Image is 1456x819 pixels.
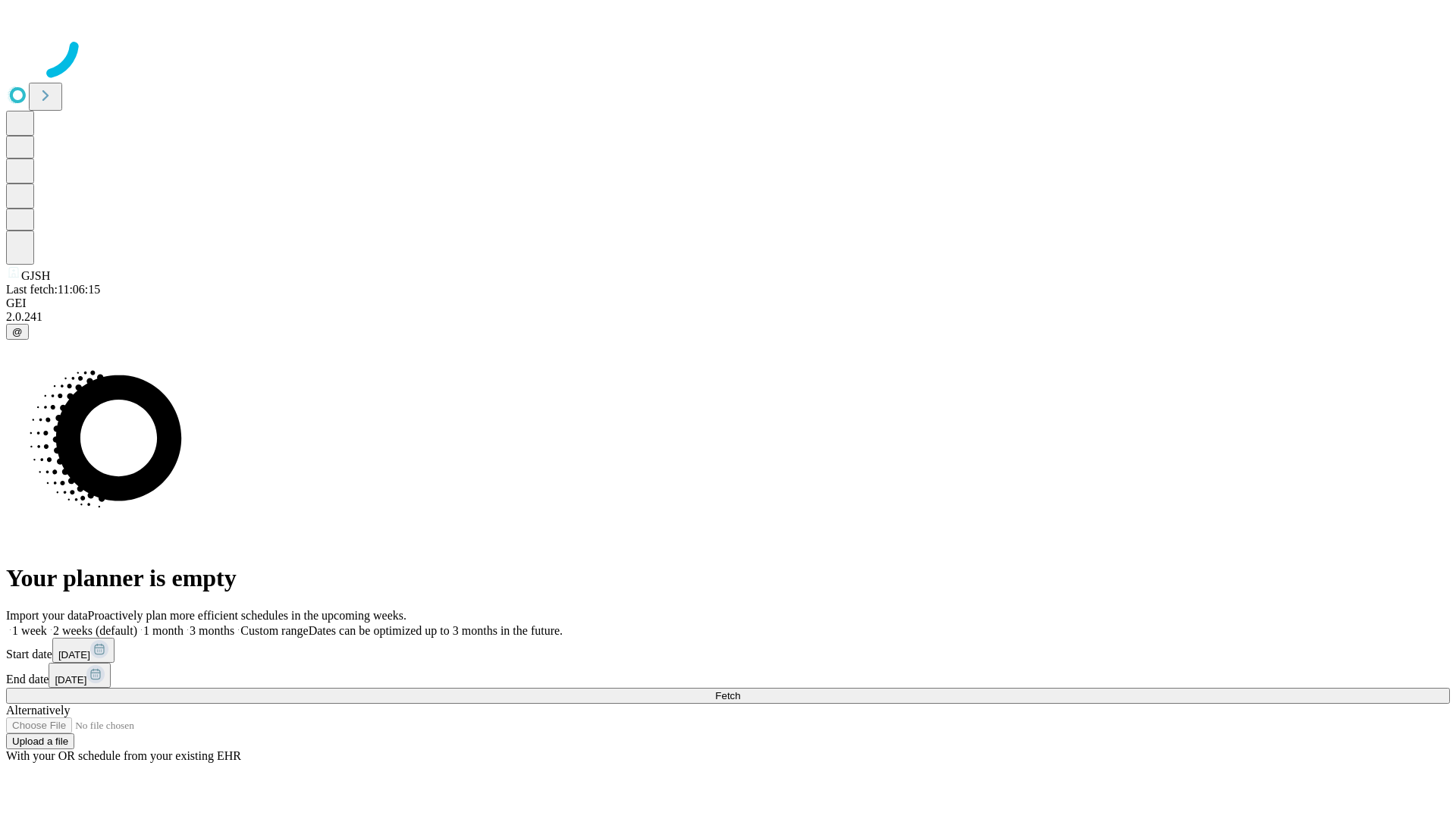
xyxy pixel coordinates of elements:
[6,663,1450,688] div: End date
[309,624,563,637] span: Dates can be optimized up to 3 months in the future.
[88,609,406,622] span: Proactively plan more efficient schedules in the upcoming weeks.
[12,624,47,637] span: 1 week
[240,624,308,637] span: Custom range
[6,638,1450,663] div: Start date
[21,269,50,282] span: GJSH
[6,564,1450,592] h1: Your planner is empty
[6,749,241,762] span: With your OR schedule from your existing EHR
[190,624,234,637] span: 3 months
[6,283,100,296] span: Last fetch: 11:06:15
[55,674,86,686] span: [DATE]
[6,733,74,749] button: Upload a file
[12,326,23,337] span: @
[49,663,111,688] button: [DATE]
[6,297,1450,310] div: GEI
[58,649,90,661] span: [DATE]
[143,624,184,637] span: 1 month
[52,638,115,663] button: [DATE]
[715,690,740,701] span: Fetch
[6,688,1450,704] button: Fetch
[6,609,88,622] span: Import your data
[6,704,70,717] span: Alternatively
[53,624,137,637] span: 2 weeks (default)
[6,310,1450,324] div: 2.0.241
[6,324,29,340] button: @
